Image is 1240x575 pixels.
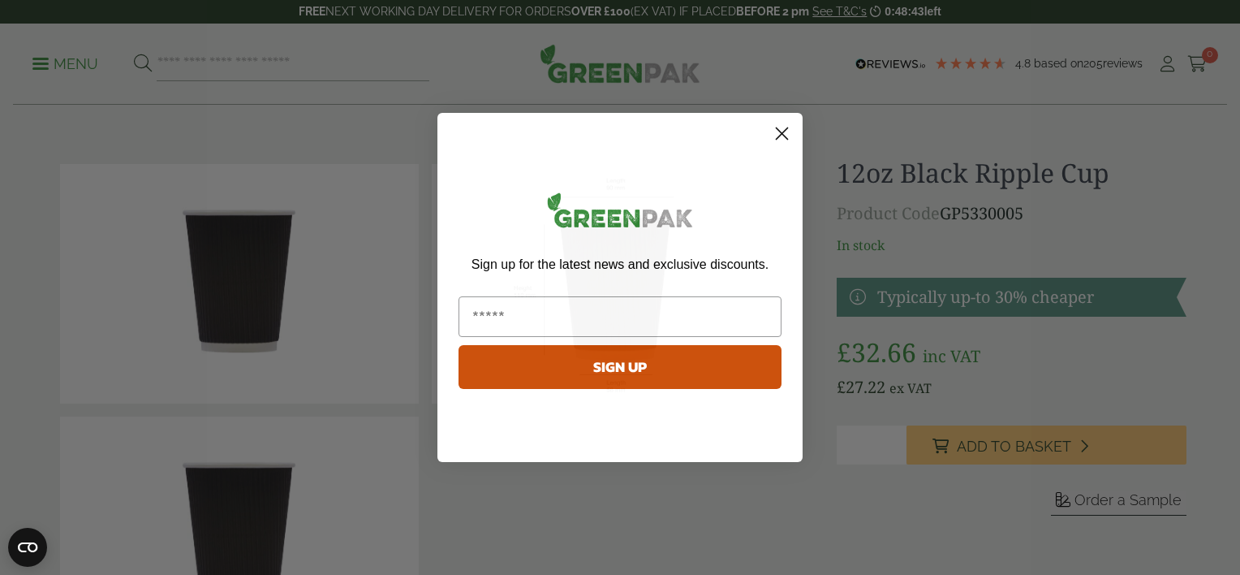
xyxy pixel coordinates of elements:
span: Sign up for the latest news and exclusive discounts. [471,257,769,271]
button: Open CMP widget [8,528,47,567]
img: greenpak_logo [459,186,781,240]
input: Email [459,296,781,337]
button: SIGN UP [459,345,781,389]
button: Close dialog [768,119,796,148]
